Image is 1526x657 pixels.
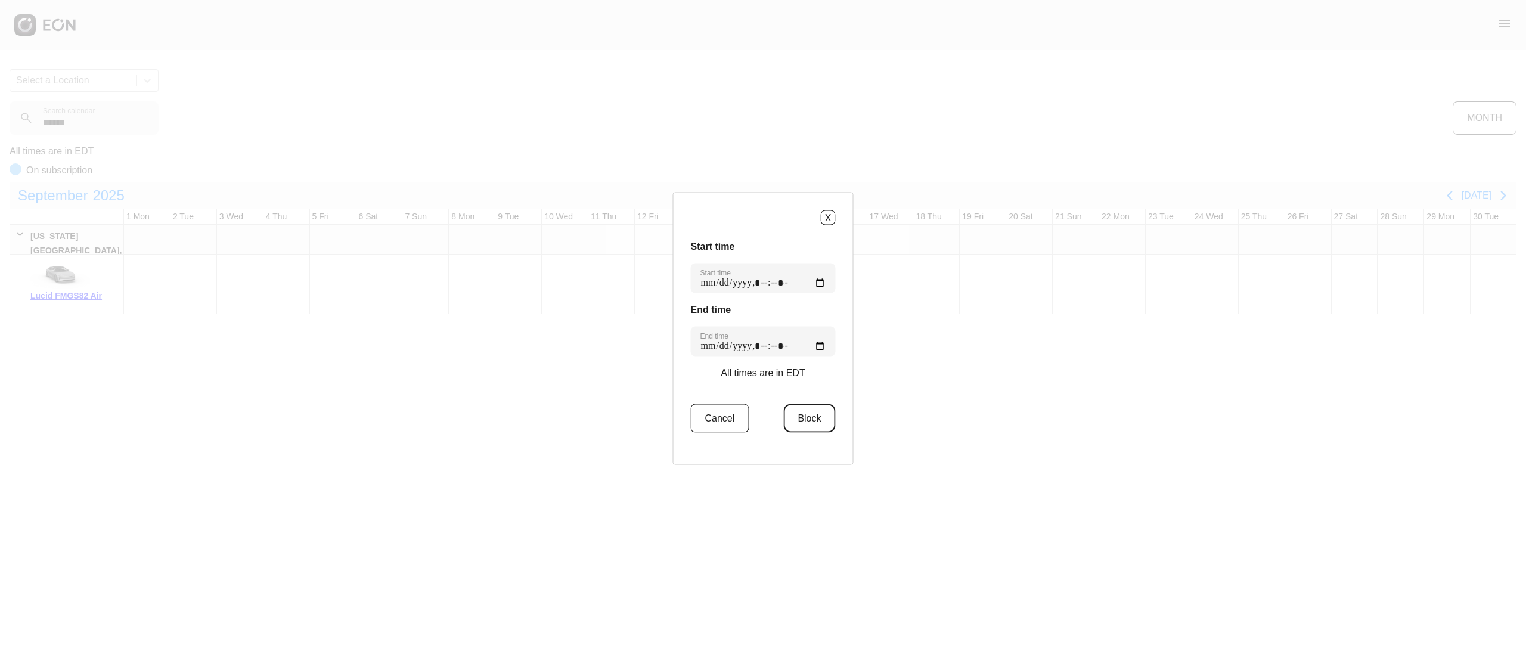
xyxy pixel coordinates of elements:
button: Cancel [691,404,749,433]
h3: Start time [691,240,836,254]
h3: End time [691,303,836,317]
button: Block [783,404,835,433]
label: End time [700,331,728,341]
label: Start time [700,268,731,278]
p: All times are in EDT [721,366,805,380]
button: X [821,210,836,225]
